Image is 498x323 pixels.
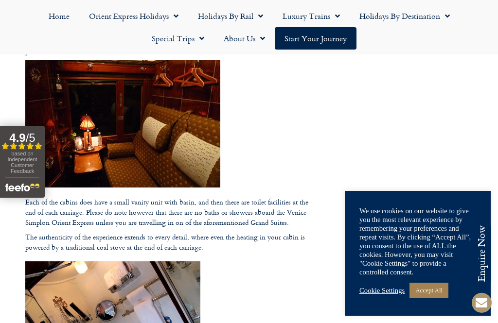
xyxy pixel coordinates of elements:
[79,5,188,27] a: Orient Express Holidays
[142,27,214,50] a: Special Trips
[350,5,460,27] a: Holidays by Destination
[359,286,405,295] a: Cookie Settings
[359,206,476,276] div: We use cookies on our website to give you the most relevant experience by remembering your prefer...
[214,27,275,50] a: About Us
[5,5,493,50] nav: Menu
[275,27,356,50] a: Start your Journey
[188,5,273,27] a: Holidays by Rail
[39,5,79,27] a: Home
[409,283,448,298] a: Accept All
[273,5,350,27] a: Luxury Trains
